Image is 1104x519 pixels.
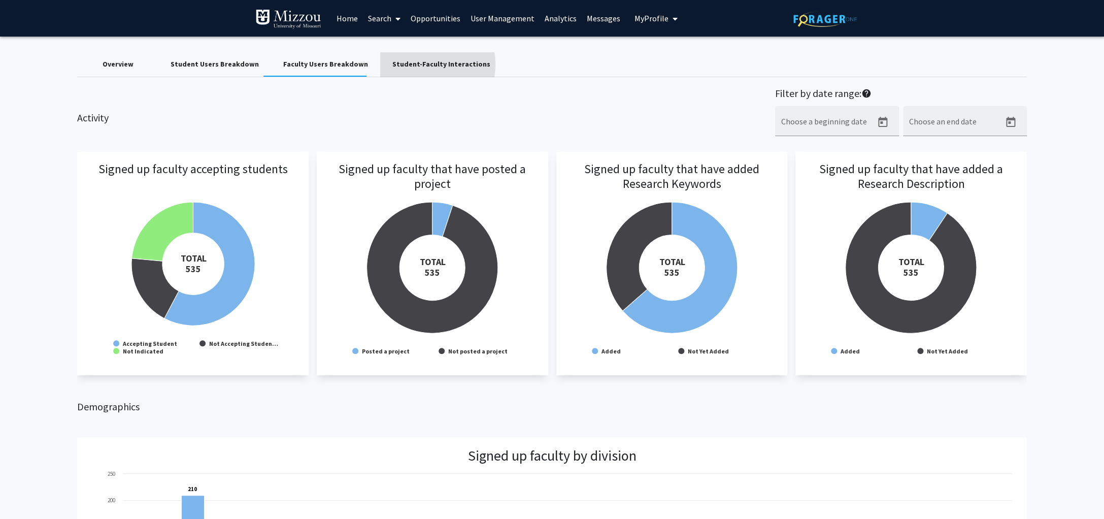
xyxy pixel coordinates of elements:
text: Added [840,347,860,355]
h2: Demographics [77,401,1027,413]
tspan: TOTAL 535 [181,252,207,275]
a: Messages [582,1,625,36]
text: 210 [188,485,197,493]
div: Overview [103,59,133,70]
div: Student Users Breakdown [171,59,259,70]
iframe: Chat [8,473,43,511]
a: Search [363,1,406,36]
h3: Signed up faculty by division [468,447,637,465]
div: Student-Faculty Interactions [392,59,490,70]
h2: Activity [77,87,109,124]
text: 200 [108,497,115,504]
span: My Profile [634,13,668,23]
a: Home [331,1,363,36]
text: Not Yet Added [927,347,968,355]
text: Not Yet Added [688,347,729,355]
img: ForagerOne Logo [793,11,857,27]
h3: Signed up faculty that have added a Research Description [806,162,1017,219]
img: University of Missouri Logo [255,9,321,29]
tspan: TOTAL 535 [659,256,685,278]
text: Not Indicated [123,347,163,355]
button: Open calendar [873,112,893,133]
text: 250 [108,470,115,477]
a: Opportunities [406,1,465,36]
a: User Management [465,1,540,36]
h3: Signed up faculty accepting students [98,162,288,219]
text: Added [601,347,621,355]
h3: Signed up faculty that have added Research Keywords [566,162,778,219]
div: Faculty Users Breakdown [283,59,368,70]
text: Not posted a project [448,347,508,355]
text: Posted a project [362,347,410,355]
button: Open calendar [1000,112,1021,133]
text: Not Accepting Studen… [209,340,278,347]
h2: Filter by date range: [775,87,1027,102]
h3: Signed up faculty that have posted a project [327,162,538,219]
tspan: TOTAL 535 [420,256,446,278]
tspan: TOTAL 535 [898,256,924,278]
mat-icon: help [861,87,872,100]
text: Accepting Student [122,340,177,347]
a: Analytics [540,1,582,36]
